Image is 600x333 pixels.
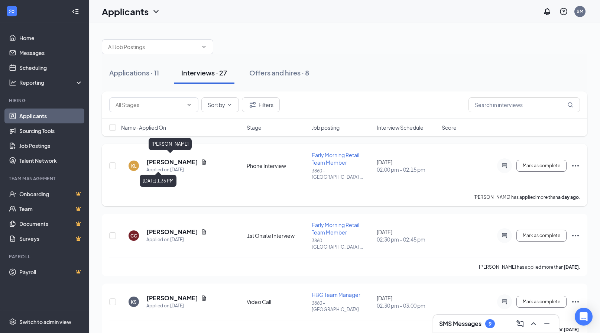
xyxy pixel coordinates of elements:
svg: Ellipses [571,231,580,240]
b: [DATE] [564,327,579,332]
span: 02:30 pm - 02:45 pm [377,236,437,243]
svg: Analysis [9,79,16,86]
p: [PERSON_NAME] has applied more than . [479,264,580,270]
h5: [PERSON_NAME] [146,228,198,236]
a: TeamCrown [19,201,83,216]
div: 9 [489,321,492,327]
svg: Minimize [542,319,551,328]
svg: ChevronDown [152,7,160,16]
button: Minimize [541,318,553,330]
div: Interviews · 27 [181,68,227,77]
p: [PERSON_NAME] has applied more than . [473,194,580,200]
div: [PERSON_NAME] [149,138,192,150]
span: Stage [247,124,262,131]
span: Mark as complete [523,233,560,238]
div: Open Intercom Messenger [575,308,593,326]
div: Hiring [9,97,81,104]
svg: Ellipses [571,161,580,170]
div: [DATE] [377,228,437,243]
input: Search in interviews [468,97,580,112]
svg: ComposeMessage [516,319,525,328]
p: 3860 - [GEOGRAPHIC_DATA] ... [312,237,372,250]
svg: Ellipses [571,297,580,306]
div: [DATE] 1:35 PM [140,175,176,187]
h5: [PERSON_NAME] [146,294,198,302]
a: Scheduling [19,60,83,75]
span: 02:00 pm - 02:15 pm [377,166,437,173]
div: [DATE] [377,158,437,173]
button: ChevronUp [528,318,539,330]
span: Score [442,124,457,131]
button: ComposeMessage [514,318,526,330]
span: Name · Applied On [121,124,166,131]
a: DocumentsCrown [19,216,83,231]
a: PayrollCrown [19,265,83,279]
div: Video Call [247,298,307,305]
svg: QuestionInfo [559,7,568,16]
b: [DATE] [564,264,579,270]
div: 1st Onsite Interview [247,232,307,239]
svg: ActiveChat [500,233,509,239]
svg: ChevronDown [227,102,233,108]
div: Phone Interview [247,162,307,169]
div: Offers and hires · 8 [249,68,309,77]
div: KS [131,299,137,305]
b: a day ago [558,194,579,200]
svg: MagnifyingGlass [567,102,573,108]
div: Applied on [DATE] [146,236,207,243]
svg: Filter [248,100,257,109]
button: Filter Filters [242,97,280,112]
span: Early Morning Retail Team Member [312,152,359,166]
div: SM [577,8,583,14]
span: Interview Schedule [377,124,424,131]
div: Team Management [9,175,81,182]
a: Applicants [19,109,83,123]
span: 02:30 pm - 03:00 pm [377,302,437,309]
svg: ActiveChat [500,299,509,305]
svg: WorkstreamLogo [8,7,16,15]
span: Mark as complete [523,163,560,168]
div: Reporting [19,79,83,86]
button: Mark as complete [516,230,567,242]
a: Home [19,30,83,45]
svg: ActiveChat [500,163,509,169]
input: All Stages [116,101,183,109]
span: HBG Team Manager [312,291,360,298]
div: KL [131,163,136,169]
div: Payroll [9,253,81,260]
svg: Notifications [543,7,552,16]
input: All Job Postings [108,43,198,51]
a: Messages [19,45,83,60]
button: Mark as complete [516,160,567,172]
p: 3860 - [GEOGRAPHIC_DATA] ... [312,300,372,313]
button: Mark as complete [516,296,567,308]
a: Job Postings [19,138,83,153]
span: Job posting [312,124,340,131]
svg: Settings [9,318,16,326]
span: Early Morning Retail Team Member [312,222,359,236]
h5: [PERSON_NAME] [146,158,198,166]
h1: Applicants [102,5,149,18]
div: Applications · 11 [109,68,159,77]
p: 3860 - [GEOGRAPHIC_DATA] ... [312,168,372,180]
svg: ChevronDown [201,44,207,50]
div: Switch to admin view [19,318,71,326]
svg: Document [201,229,207,235]
svg: Collapse [72,8,79,15]
div: Applied on [DATE] [146,302,207,310]
h3: SMS Messages [439,320,481,328]
div: [DATE] [377,294,437,309]
a: Sourcing Tools [19,123,83,138]
a: Talent Network [19,153,83,168]
svg: Document [201,159,207,165]
a: OnboardingCrown [19,187,83,201]
svg: ChevronUp [529,319,538,328]
div: Applied on [DATE] [146,166,207,174]
span: Mark as complete [523,299,560,304]
div: CC [130,233,137,239]
svg: Document [201,295,207,301]
button: Sort byChevronDown [201,97,239,112]
a: SurveysCrown [19,231,83,246]
span: Sort by [208,102,225,107]
svg: ChevronDown [186,102,192,108]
